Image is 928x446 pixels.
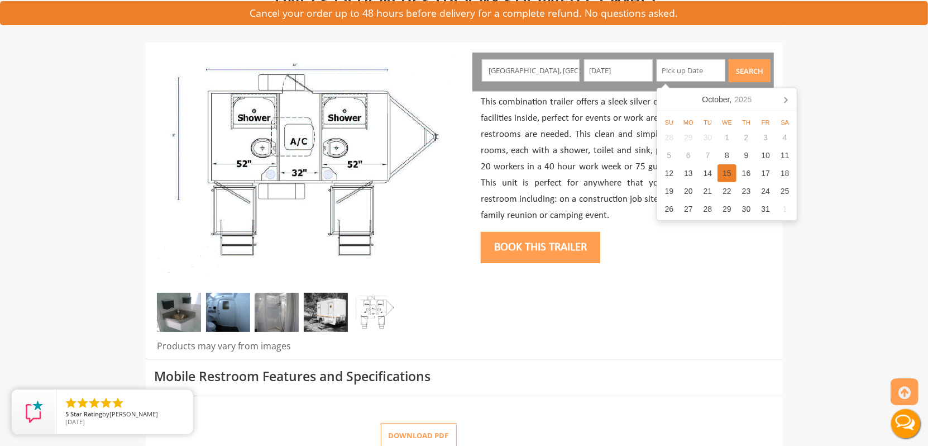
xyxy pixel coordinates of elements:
[65,411,184,419] span: by
[717,182,737,200] div: 22
[776,118,795,127] div: Sa
[756,164,776,182] div: 17
[659,118,679,127] div: Su
[111,396,125,410] li: 
[717,200,737,218] div: 29
[88,396,101,410] li: 
[717,164,737,182] div: 15
[659,129,679,146] div: 28
[717,146,737,164] div: 8
[154,369,774,383] h3: Mobile Restroom Features and Specifications
[736,182,756,200] div: 23
[657,59,725,82] input: Pick up Date
[775,146,795,164] div: 11
[756,129,776,146] div: 3
[679,164,699,182] div: 13
[756,118,776,127] div: Fr
[729,59,771,82] button: Search
[206,293,250,332] img: private toilet area with flushing toilet and sanitized sink.
[154,53,456,276] img: outside photo of 2 stations shower combo trailer
[64,396,78,410] li: 
[698,182,717,200] div: 21
[679,129,699,146] div: 29
[99,396,113,410] li: 
[65,417,85,426] span: [DATE]
[659,182,679,200] div: 19
[736,129,756,146] div: 2
[482,59,580,82] input: Enter your Address
[698,200,717,218] div: 28
[756,146,776,164] div: 10
[659,164,679,182] div: 12
[109,410,158,418] span: [PERSON_NAME]
[775,182,795,200] div: 25
[255,293,299,332] img: Private shower area is sparkling clean, private and comfortable
[698,129,717,146] div: 30
[157,293,201,332] img: private sink
[736,146,756,164] div: 9
[734,94,752,105] i: 2025
[76,396,89,410] li: 
[23,401,45,423] img: Review Rating
[584,59,653,82] input: Delivery Date
[736,118,756,127] div: Th
[679,200,699,218] div: 27
[775,200,795,218] div: 1
[481,94,766,224] p: This combination trailer offers a sleek silver exterior with sparkling white facilities inside, p...
[717,129,737,146] div: 1
[70,410,102,418] span: Star Rating
[756,200,776,218] div: 31
[883,401,928,446] button: Live Chat
[304,293,348,332] img: outside photo of 2 stations shower combo trailer
[756,182,776,200] div: 24
[372,430,457,440] a: Download pdf
[698,146,717,164] div: 7
[154,340,456,359] div: Products may vary from images
[679,118,699,127] div: Mo
[698,91,757,108] div: October,
[659,200,679,218] div: 26
[698,164,717,182] div: 14
[679,146,699,164] div: 6
[65,410,69,418] span: 5
[698,118,717,127] div: Tu
[775,164,795,182] div: 18
[679,182,699,200] div: 20
[736,200,756,218] div: 30
[481,232,600,263] button: Book this trailer
[775,129,795,146] div: 4
[659,146,679,164] div: 5
[352,293,396,332] img: 2 unit shower/restroom combo
[717,118,737,127] div: We
[736,164,756,182] div: 16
